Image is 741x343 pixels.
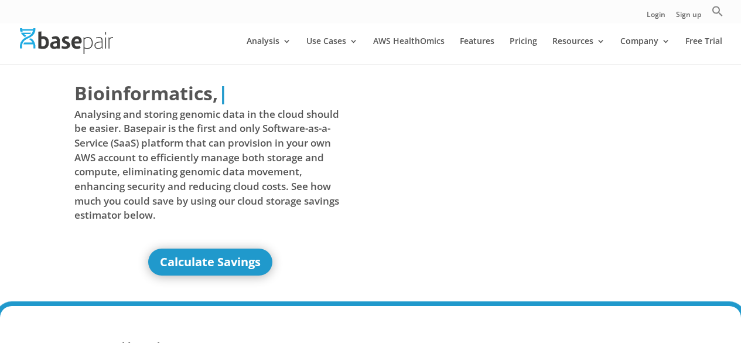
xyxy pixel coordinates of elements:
a: Login [647,11,665,23]
a: AWS HealthOmics [373,37,445,64]
a: Pricing [510,37,537,64]
a: Free Trial [685,37,722,64]
a: Analysis [247,37,291,64]
a: Use Cases [306,37,358,64]
a: Resources [552,37,605,64]
span: | [218,80,228,106]
img: Basepair [20,28,113,53]
a: Search Icon Link [712,5,723,23]
a: Calculate Savings [148,249,272,276]
span: Bioinformatics, [74,80,218,107]
a: Company [620,37,670,64]
span: Analysing and storing genomic data in the cloud should be easier. Basepair is the first and only ... [74,107,347,223]
a: Features [460,37,494,64]
iframe: Basepair - NGS Analysis Simplified [378,80,651,233]
a: Sign up [676,11,701,23]
svg: Search [712,5,723,17]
